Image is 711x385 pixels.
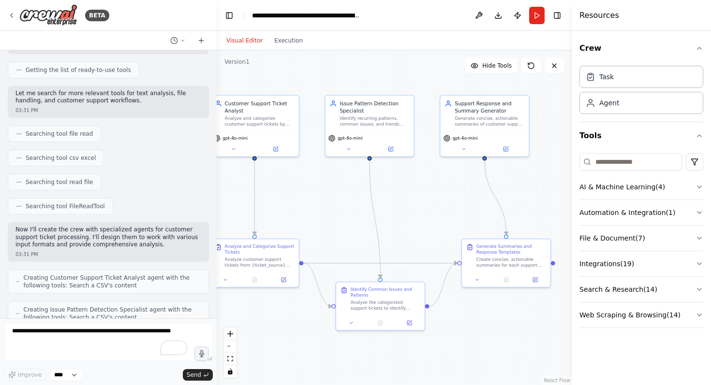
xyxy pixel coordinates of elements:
div: Crew [579,62,703,122]
button: Open in side panel [271,275,296,284]
button: zoom in [224,328,237,340]
div: BETA [85,10,109,21]
div: Customer Support Ticket Analyst [225,100,295,114]
button: Hide Tools [465,58,518,73]
div: Analyze and categorize customer support tickets by urgency level (Critical, High, Medium, Low) an... [225,115,295,127]
button: No output available [239,275,270,284]
g: Edge from a1349f00-19ab-4064-8f92-c984b672a1e5 to 15b06528-c0c4-4305-b31a-22c702bbe0eb [366,160,384,277]
button: Open in side panel [485,145,526,154]
button: Open in side panel [523,275,548,284]
g: Edge from 81a32fb0-87b0-49cc-b702-cec90e3a69dd to 709c5fd1-4d0e-4d50-b529-d062dc69040e [481,160,510,234]
button: toggle interactivity [224,365,237,378]
div: Identify Common Issues and Patterns [351,286,420,298]
span: gpt-4o-mini [338,135,363,141]
div: Analyze and Categorize Support TicketsAnalyze customer support tickets from {ticket_source} and c... [209,239,299,288]
p: Let me search for more relevant tools for text analysis, file handling, and customer support work... [15,90,201,105]
div: 03:31 PM [15,107,201,114]
div: Generate Summaries and Response Templates [476,243,546,255]
button: Switch to previous chat [166,35,190,46]
span: Creating Issue Pattern Detection Specialist agent with the following tools: Search a CSV's content [24,306,201,321]
button: Hide right sidebar [550,9,564,22]
div: Support Response and Summary GeneratorGenerate concise, actionable summaries of customer support ... [440,95,530,157]
a: React Flow attribution [544,378,570,383]
textarea: To enrich screen reader interactions, please activate Accessibility in Grammarly extension settings [4,323,213,361]
div: Generate Summaries and Response TemplatesCreate concise, actionable summaries for each support ti... [461,239,551,288]
div: React Flow controls [224,328,237,378]
button: Improve [4,369,46,381]
g: Edge from 15b06528-c0c4-4305-b31a-22c702bbe0eb to 709c5fd1-4d0e-4d50-b529-d062dc69040e [429,259,457,310]
button: Visual Editor [221,35,268,46]
div: Identify recurring patterns, common issues, and trends across customer support tickets for {ticke... [340,115,409,127]
span: Creating Customer Support Ticket Analyst agent with the following tools: Search a CSV's content [24,274,201,289]
div: Create concise, actionable summaries for each support ticket and generate suggested response temp... [476,257,546,268]
button: File & Document(7) [579,226,703,251]
div: Tools [579,149,703,336]
button: No output available [491,275,521,284]
g: Edge from 899db141-ad32-472f-a72c-37cd25841ac0 to 709c5fd1-4d0e-4d50-b529-d062dc69040e [303,259,457,267]
span: Improve [18,371,42,379]
span: Searching tool FileReadTool [26,202,105,210]
div: 03:31 PM [15,251,201,258]
div: Support Response and Summary Generator [455,100,524,114]
button: Click to speak your automation idea [194,346,209,361]
p: Now I'll create the crew with specialized agents for customer support ticket processing. I'll des... [15,226,201,249]
span: Send [187,371,201,379]
div: Analyze and Categorize Support Tickets [225,243,295,255]
span: Hide Tools [482,62,512,70]
div: Agent [599,98,619,108]
button: Open in side panel [370,145,411,154]
button: Send [183,369,213,381]
div: Version 1 [224,58,250,66]
h4: Resources [579,10,619,21]
button: Start a new chat [193,35,209,46]
g: Edge from 43f282d2-e5cd-492c-9a23-8c17501e4c3f to 899db141-ad32-472f-a72c-37cd25841ac0 [251,160,258,234]
button: AI & Machine Learning(4) [579,174,703,200]
div: Analyze customer support tickets from {ticket_source} and categorize each ticket by urgency level... [225,257,295,268]
div: Issue Pattern Detection Specialist [340,100,409,114]
span: gpt-4o-mini [453,135,478,141]
button: Hide left sidebar [222,9,236,22]
span: Getting the list of ready-to-use tools [26,66,131,74]
button: zoom out [224,340,237,353]
div: Analyze the categorized support tickets to identify recurring patterns, common issues, and trends... [351,299,420,311]
button: No output available [365,318,396,327]
div: Customer Support Ticket AnalystAnalyze and categorize customer support tickets by urgency level (... [209,95,299,157]
span: Searching tool csv excel [26,154,96,162]
span: Searching tool file read [26,130,93,138]
button: fit view [224,353,237,365]
div: Issue Pattern Detection SpecialistIdentify recurring patterns, common issues, and trends across c... [325,95,415,157]
span: Searching tool read file [26,178,93,186]
div: Generate concise, actionable summaries of customer support tickets and create suggested responses... [455,115,524,127]
button: Automation & Integration(1) [579,200,703,225]
button: Execution [268,35,309,46]
button: Crew [579,35,703,62]
button: Search & Research(14) [579,277,703,302]
button: Tools [579,122,703,149]
g: Edge from 899db141-ad32-472f-a72c-37cd25841ac0 to 15b06528-c0c4-4305-b31a-22c702bbe0eb [303,259,331,310]
button: Web Scraping & Browsing(14) [579,302,703,328]
button: Open in side panel [397,318,422,327]
div: Task [599,72,614,82]
button: Open in side panel [255,145,296,154]
img: Logo [19,4,77,26]
button: Integrations(19) [579,251,703,276]
nav: breadcrumb [252,11,361,20]
div: Identify Common Issues and PatternsAnalyze the categorized support tickets to identify recurring ... [335,282,425,331]
span: gpt-4o-mini [222,135,248,141]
